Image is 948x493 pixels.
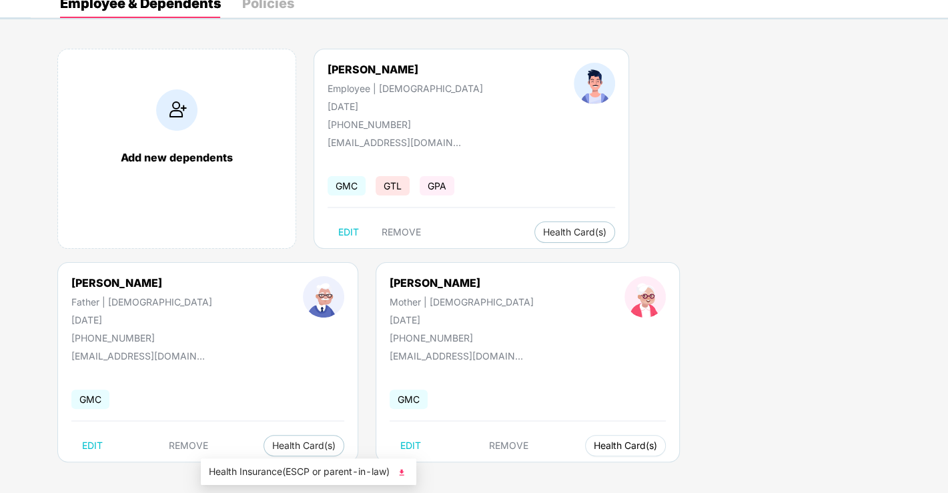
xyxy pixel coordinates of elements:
[400,440,421,451] span: EDIT
[390,390,428,409] span: GMC
[624,276,666,318] img: profileImage
[169,440,208,451] span: REMOVE
[390,314,534,326] div: [DATE]
[574,63,615,104] img: profileImage
[209,464,408,479] span: Health Insurance(ESCP or parent-in-law)
[328,101,483,112] div: [DATE]
[390,332,534,344] div: [PHONE_NUMBER]
[420,176,454,195] span: GPA
[478,435,539,456] button: REMOVE
[71,332,212,344] div: [PHONE_NUMBER]
[71,435,113,456] button: EDIT
[371,221,432,243] button: REMOVE
[328,221,370,243] button: EDIT
[390,276,534,290] div: [PERSON_NAME]
[328,83,483,94] div: Employee | [DEMOGRAPHIC_DATA]
[71,350,205,362] div: [EMAIL_ADDRESS][DOMAIN_NAME]
[158,435,219,456] button: REMOVE
[71,314,212,326] div: [DATE]
[328,176,366,195] span: GMC
[390,435,432,456] button: EDIT
[264,435,344,456] button: Health Card(s)
[71,151,282,164] div: Add new dependents
[71,390,109,409] span: GMC
[390,296,534,308] div: Mother | [DEMOGRAPHIC_DATA]
[71,296,212,308] div: Father | [DEMOGRAPHIC_DATA]
[376,176,410,195] span: GTL
[489,440,528,451] span: REMOVE
[534,221,615,243] button: Health Card(s)
[594,442,657,449] span: Health Card(s)
[328,137,461,148] div: [EMAIL_ADDRESS][DOMAIN_NAME]
[338,227,359,237] span: EDIT
[82,440,103,451] span: EDIT
[382,227,421,237] span: REMOVE
[272,442,336,449] span: Health Card(s)
[390,350,523,362] div: [EMAIL_ADDRESS][DOMAIN_NAME]
[328,119,483,130] div: [PHONE_NUMBER]
[156,89,197,131] img: addIcon
[71,276,212,290] div: [PERSON_NAME]
[328,63,483,76] div: [PERSON_NAME]
[303,276,344,318] img: profileImage
[585,435,666,456] button: Health Card(s)
[543,229,606,235] span: Health Card(s)
[395,466,408,479] img: svg+xml;base64,PHN2ZyB4bWxucz0iaHR0cDovL3d3dy53My5vcmcvMjAwMC9zdmciIHhtbG5zOnhsaW5rPSJodHRwOi8vd3...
